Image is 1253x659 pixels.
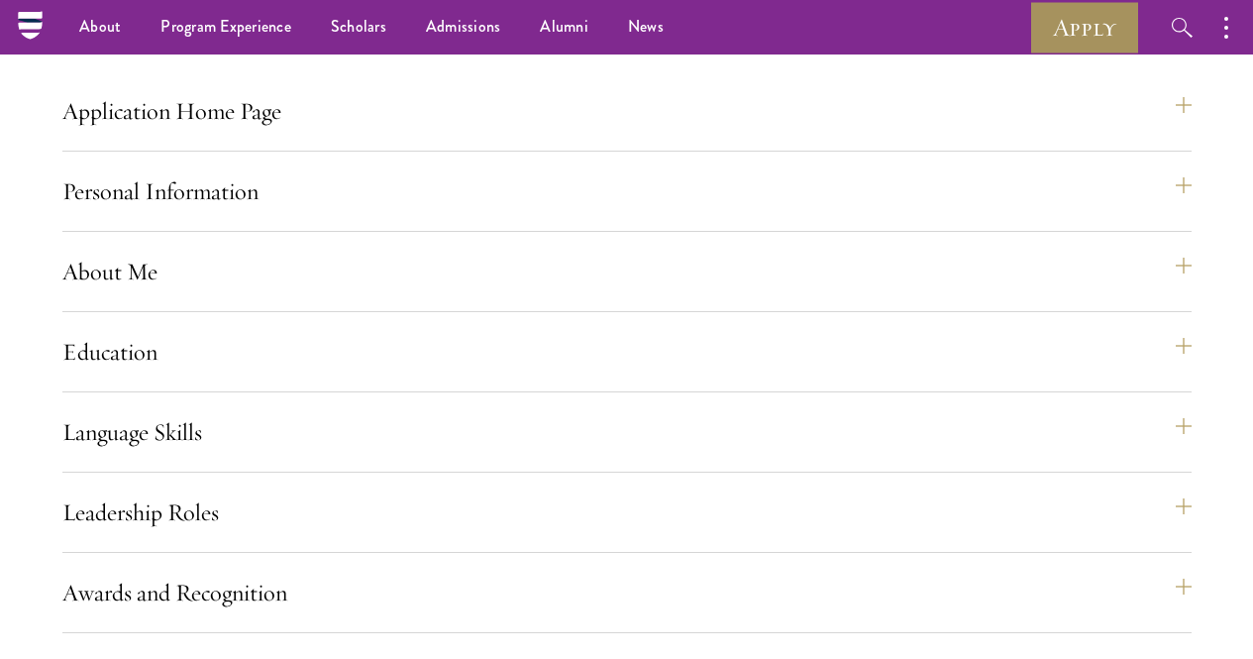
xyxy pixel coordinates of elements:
button: Leadership Roles [62,489,1192,536]
button: About Me [62,248,1192,295]
button: Awards and Recognition [62,569,1192,616]
button: Language Skills [62,408,1192,456]
button: Personal Information [62,167,1192,215]
button: Application Home Page [62,87,1192,135]
button: Education [62,328,1192,376]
